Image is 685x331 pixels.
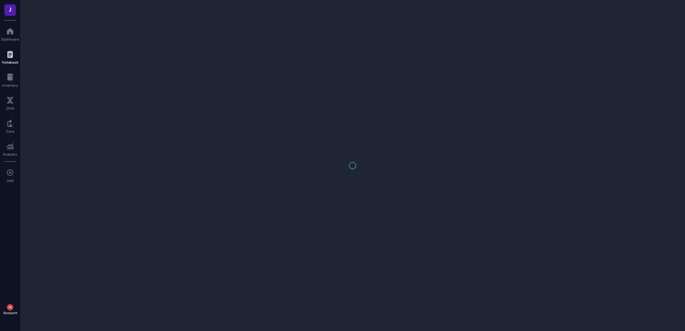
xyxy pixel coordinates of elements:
[3,311,17,315] div: Account
[6,95,14,110] a: DNA
[1,37,19,41] div: Dashboard
[2,60,18,64] div: Notebook
[2,83,18,87] div: Inventory
[3,152,17,156] div: Analytics
[6,106,14,110] div: DNA
[8,306,12,309] span: MY
[2,72,18,87] a: Inventory
[3,141,17,156] a: Analytics
[6,129,14,133] div: Core
[2,49,18,64] a: Notebook
[7,178,14,183] div: Add
[6,118,14,133] a: Core
[1,26,19,41] a: Dashboard
[9,5,12,14] span: J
